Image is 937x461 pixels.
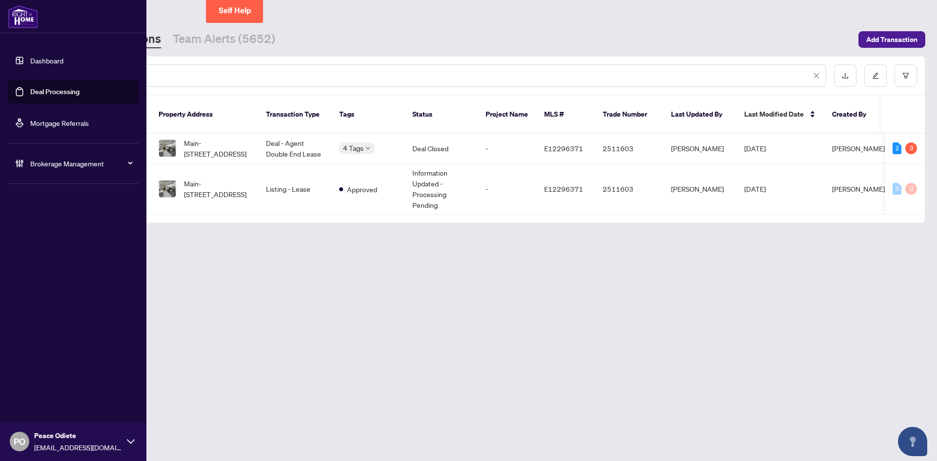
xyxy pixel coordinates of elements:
[14,435,25,448] span: PO
[595,163,663,215] td: 2511603
[184,178,250,200] span: Main-[STREET_ADDRESS]
[366,146,370,151] span: down
[663,163,736,215] td: [PERSON_NAME]
[832,144,885,153] span: [PERSON_NAME]
[893,183,901,195] div: 0
[478,134,536,163] td: -
[858,31,925,48] button: Add Transaction
[151,96,258,134] th: Property Address
[159,140,176,157] img: thumbnail-img
[478,163,536,215] td: -
[405,134,478,163] td: Deal Closed
[744,109,804,120] span: Last Modified Date
[30,119,89,127] a: Mortgage Referrals
[8,5,38,28] img: logo
[536,96,595,134] th: MLS #
[893,142,901,154] div: 2
[744,184,766,193] span: [DATE]
[898,427,927,456] button: Open asap
[834,64,856,87] button: download
[544,144,583,153] span: E12296371
[866,32,917,47] span: Add Transaction
[159,180,176,197] img: thumbnail-img
[895,64,917,87] button: filter
[30,56,63,65] a: Dashboard
[405,96,478,134] th: Status
[30,87,80,96] a: Deal Processing
[544,184,583,193] span: E12296371
[595,96,663,134] th: Trade Number
[30,158,132,169] span: Brokerage Management
[331,96,405,134] th: Tags
[405,163,478,215] td: Information Updated - Processing Pending
[219,6,251,15] span: Self Help
[663,96,736,134] th: Last Updated By
[842,72,849,79] span: download
[824,96,883,134] th: Created By
[832,184,885,193] span: [PERSON_NAME]
[736,96,824,134] th: Last Modified Date
[864,64,887,87] button: edit
[258,134,331,163] td: Deal - Agent Double End Lease
[744,144,766,153] span: [DATE]
[347,184,377,195] span: Approved
[343,142,364,154] span: 4 Tags
[595,134,663,163] td: 2511603
[813,72,820,79] span: close
[34,442,122,453] span: [EMAIL_ADDRESS][DOMAIN_NAME]
[872,72,879,79] span: edit
[258,163,331,215] td: Listing - Lease
[905,142,917,154] div: 3
[34,430,122,441] span: Peace Odiete
[258,96,331,134] th: Transaction Type
[173,31,275,48] a: Team Alerts (5652)
[478,96,536,134] th: Project Name
[905,183,917,195] div: 0
[663,134,736,163] td: [PERSON_NAME]
[902,72,909,79] span: filter
[184,138,250,159] span: Main-[STREET_ADDRESS]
